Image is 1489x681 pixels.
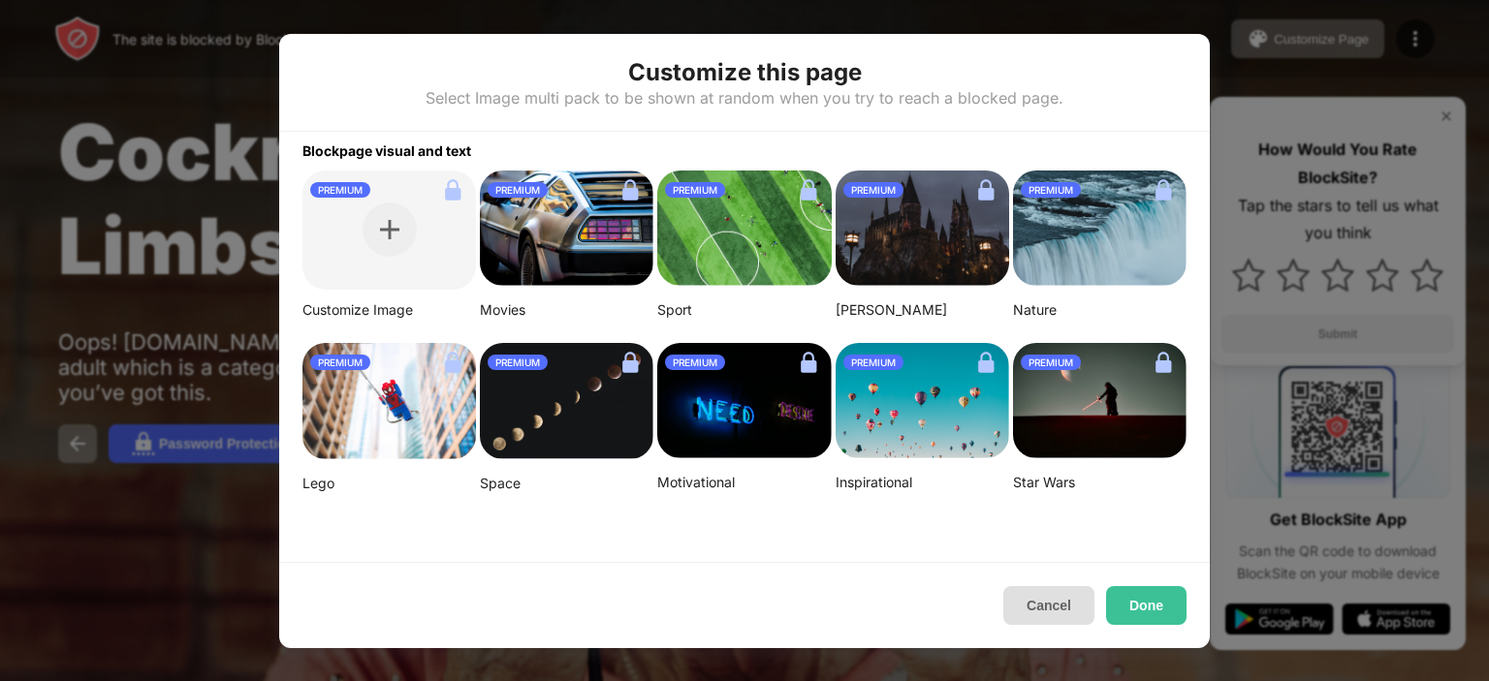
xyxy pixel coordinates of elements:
[488,182,548,198] div: PREMIUM
[437,174,468,205] img: lock.svg
[1106,586,1187,625] button: Done
[437,347,468,378] img: lock.svg
[488,355,548,370] div: PREMIUM
[1013,170,1187,287] img: aditya-chinchure-LtHTe32r_nA-unsplash.png
[665,355,725,370] div: PREMIUM
[970,347,1001,378] img: lock.svg
[657,343,831,459] img: alexis-fauvet-qfWf9Muwp-c-unsplash-small.png
[657,301,831,319] div: Sport
[310,182,370,198] div: PREMIUM
[279,132,1210,159] div: Blockpage visual and text
[836,343,1009,459] img: ian-dooley-DuBNA1QMpPA-unsplash-small.png
[615,347,646,378] img: lock.svg
[628,57,862,88] div: Customize this page
[657,474,831,491] div: Motivational
[793,347,824,378] img: lock.svg
[1003,586,1094,625] button: Cancel
[1021,182,1081,198] div: PREMIUM
[480,301,653,319] div: Movies
[480,475,653,492] div: Space
[836,474,1009,491] div: Inspirational
[302,301,476,319] div: Customize Image
[793,174,824,205] img: lock.svg
[665,182,725,198] div: PREMIUM
[970,174,1001,205] img: lock.svg
[657,170,831,287] img: jeff-wang-p2y4T4bFws4-unsplash-small.png
[480,170,653,287] img: image-26.png
[843,182,903,198] div: PREMIUM
[1148,347,1179,378] img: lock.svg
[1021,355,1081,370] div: PREMIUM
[1013,301,1187,319] div: Nature
[836,170,1009,287] img: aditya-vyas-5qUJfO4NU4o-unsplash-small.png
[302,475,476,492] div: Lego
[1148,174,1179,205] img: lock.svg
[310,355,370,370] div: PREMIUM
[302,343,476,459] img: mehdi-messrro-gIpJwuHVwt0-unsplash-small.png
[426,88,1063,108] div: Select Image multi pack to be shown at random when you try to reach a blocked page.
[615,174,646,205] img: lock.svg
[836,301,1009,319] div: [PERSON_NAME]
[380,220,399,239] img: plus.svg
[843,355,903,370] div: PREMIUM
[480,343,653,460] img: linda-xu-KsomZsgjLSA-unsplash.png
[1013,474,1187,491] div: Star Wars
[1013,343,1187,459] img: image-22-small.png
